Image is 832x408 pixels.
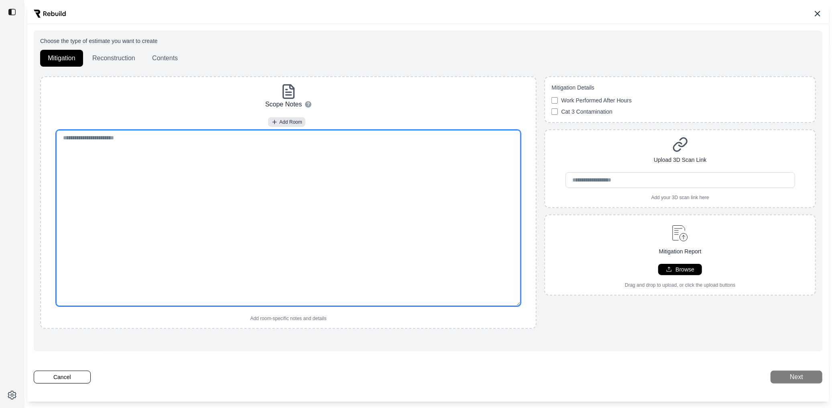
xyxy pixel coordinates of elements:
[8,8,16,16] img: toggle sidebar
[279,119,302,125] span: Add Room
[651,194,709,201] p: Add your 3D scan link here
[265,100,302,109] p: Scope Notes
[561,96,632,104] span: Work Performed After Hours
[34,371,91,384] button: Cancel
[625,282,736,288] p: Drag and drop to upload, or click the upload buttons
[250,315,327,322] p: Add room-specific notes and details
[669,222,692,244] img: upload-document.svg
[551,97,558,104] input: Work Performed After Hours
[659,247,702,256] p: Mitigation Report
[551,84,809,92] p: Mitigation Details
[561,108,612,116] span: Cat 3 Contamination
[307,101,310,108] span: ?
[658,264,702,275] button: Browse
[551,108,558,115] input: Cat 3 Contamination
[40,50,83,67] button: Mitigation
[34,10,66,18] img: Rebuild
[85,50,143,67] button: Reconstruction
[675,265,694,273] p: Browse
[40,37,816,45] p: Choose the type of estimate you want to create
[144,50,185,67] button: Contents
[654,156,707,164] p: Upload 3D Scan Link
[268,117,305,127] button: Add Room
